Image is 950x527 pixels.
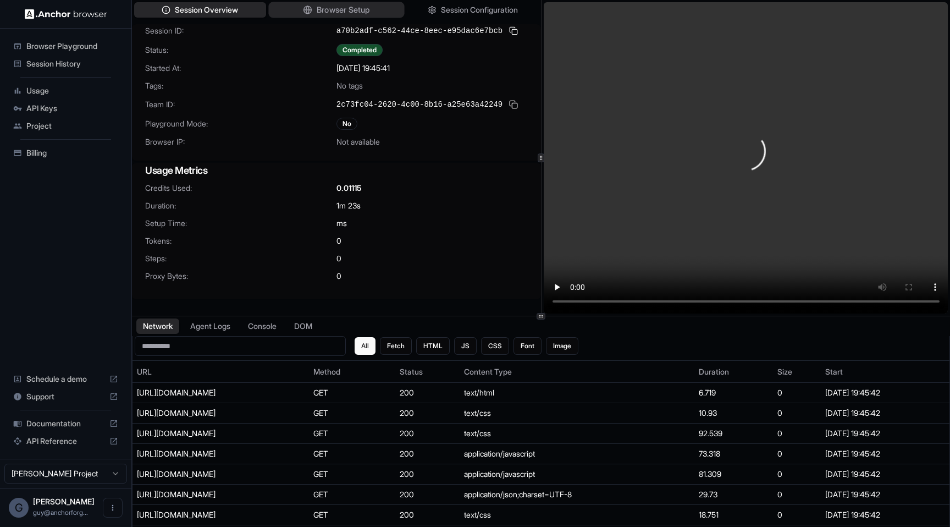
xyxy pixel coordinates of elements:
div: https://tstcav.fni-stl.com/fni-lenderportal-navigation/login [137,387,302,398]
span: 0 [336,235,341,246]
div: Status [400,366,455,377]
td: GET [309,383,395,403]
button: Image [546,337,578,355]
td: 0 [773,485,821,505]
td: application/javascript [460,444,694,464]
td: 200 [395,485,460,505]
td: 10.93 [694,403,773,424]
button: Font [513,337,542,355]
td: application/json;charset=UTF-8 [460,485,694,505]
img: Anchor Logo [25,9,107,19]
div: Completed [336,44,383,56]
div: https://tstcav.fni-stl.com/fni-lenderportal-navigation/static/css/4.3fd2fa4d.chunk.css [137,509,302,520]
span: a70b2adf-c562-44ce-8eec-e95dac6e7bcb [336,25,502,36]
span: Session History [26,58,118,69]
td: text/css [460,424,694,444]
div: https://tstcav.fni-stl.com/fni-lenderportal-navigation/static/css/2.b05fa3a7.chunk.css [137,408,302,419]
div: No [336,118,357,130]
td: [DATE] 19:45:42 [821,464,949,485]
div: Method [313,366,391,377]
button: JS [454,337,477,355]
span: Playground Mode: [145,118,336,129]
button: Open menu [103,498,123,518]
div: Schedule a demo [9,370,123,388]
span: No tags [336,80,363,91]
h3: Usage Metrics [145,163,528,178]
td: 0 [773,444,821,464]
span: Proxy Bytes: [145,271,336,282]
div: G [9,498,29,518]
td: text/css [460,403,694,424]
span: guy@anchorforge.io [33,508,88,517]
span: 1m 23s [336,200,361,211]
td: 29.73 [694,485,773,505]
span: [DATE] 19:45:41 [336,63,390,74]
div: URL [137,366,305,377]
td: GET [309,444,395,464]
span: Credits Used: [145,183,336,194]
button: Fetch [380,337,412,355]
td: 73.318 [694,444,773,464]
span: Setup Time: [145,218,336,229]
td: 0 [773,383,821,403]
span: Tokens: [145,235,336,246]
div: Size [777,366,816,377]
td: application/javascript [460,464,694,485]
span: 0 [336,271,341,282]
span: Documentation [26,418,105,429]
span: Team ID: [145,99,336,110]
td: 200 [395,505,460,525]
div: Start [825,366,945,377]
td: 200 [395,464,460,485]
span: Tags: [145,80,336,91]
span: 0 [336,253,341,264]
span: Billing [26,147,118,158]
div: Project [9,117,123,135]
div: Billing [9,144,123,162]
td: GET [309,464,395,485]
div: API Keys [9,100,123,117]
div: https://tstcav.fni-stl.com/fni-lenderportal-navigation/static/css/main.e29e0d1a.chunk.css [137,428,302,439]
span: Usage [26,85,118,96]
span: 0.01115 [336,183,361,194]
td: 200 [395,403,460,424]
td: [DATE] 19:45:42 [821,485,949,505]
span: Steps: [145,253,336,264]
span: Browser Setup [317,4,370,16]
td: GET [309,505,395,525]
span: Duration: [145,200,336,211]
td: text/html [460,383,694,403]
td: 200 [395,383,460,403]
td: [DATE] 19:45:42 [821,403,949,424]
span: Session Configuration [441,4,518,15]
td: 0 [773,424,821,444]
td: GET [309,485,395,505]
td: 0 [773,505,821,525]
td: 0 [773,464,821,485]
span: 2c73fc04-2620-4c00-8b16-a25e63a42249 [336,99,502,110]
div: Support [9,388,123,405]
button: Console [241,319,283,334]
div: API Reference [9,432,123,450]
td: 200 [395,424,460,444]
td: 6.719 [694,383,773,403]
td: 0 [773,403,821,424]
td: GET [309,424,395,444]
td: [DATE] 19:45:42 [821,424,949,444]
button: Network [136,319,179,334]
span: Started At: [145,63,336,74]
td: [DATE] 19:45:42 [821,444,949,464]
div: Content Type [464,366,690,377]
span: Session Overview [175,4,238,15]
td: 18.751 [694,505,773,525]
span: API Keys [26,103,118,114]
span: Browser Playground [26,41,118,52]
button: All [355,337,375,355]
button: DOM [288,319,319,334]
td: [DATE] 19:45:42 [821,505,949,525]
td: 81.309 [694,464,773,485]
button: CSS [481,337,509,355]
td: [DATE] 19:45:42 [821,383,949,403]
div: Duration [699,366,769,377]
span: Not available [336,136,380,147]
